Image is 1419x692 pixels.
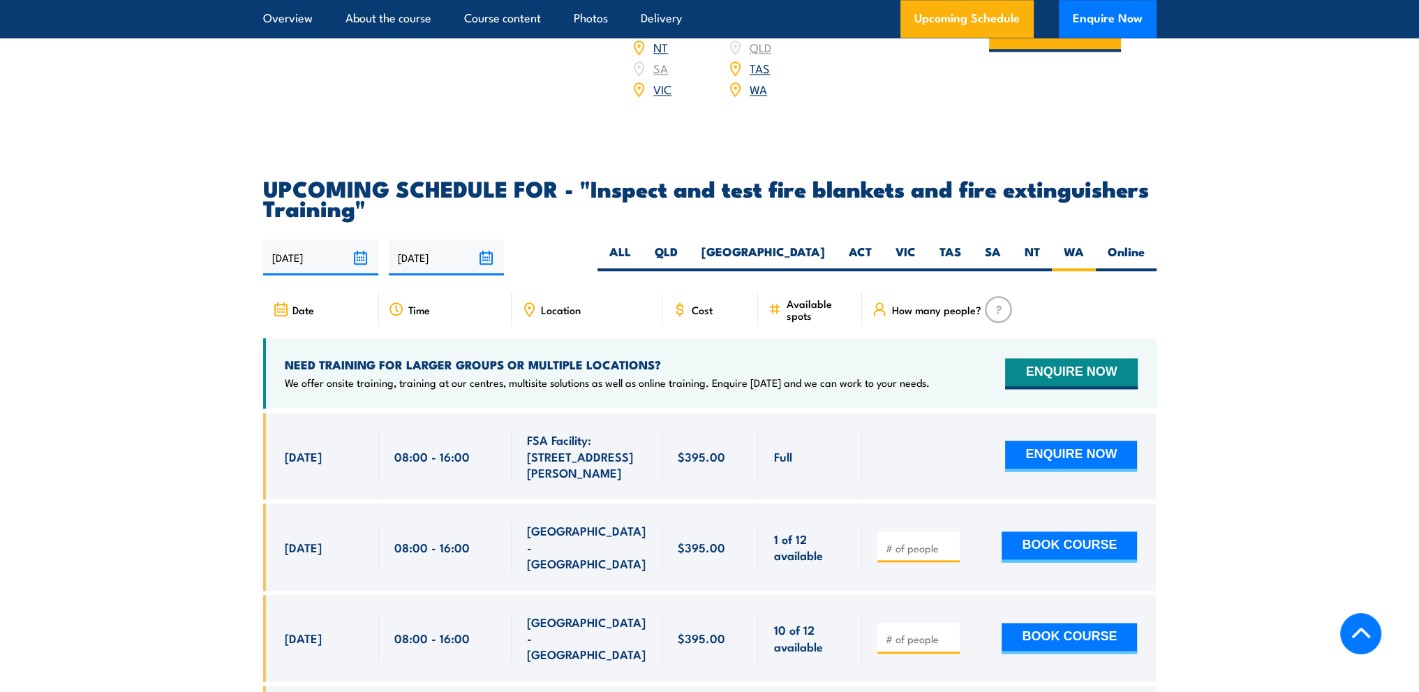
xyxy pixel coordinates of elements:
[1002,623,1137,654] button: BOOK COURSE
[263,240,378,275] input: From date
[285,357,930,372] h4: NEED TRAINING FOR LARGER GROUPS OR MULTIPLE LOCATIONS?
[597,244,643,271] label: ALL
[1013,244,1052,271] label: NT
[1096,244,1157,271] label: Online
[1052,244,1096,271] label: WA
[527,522,647,571] span: [GEOGRAPHIC_DATA] - [GEOGRAPHIC_DATA]
[885,541,955,555] input: # of people
[837,244,884,271] label: ACT
[285,448,322,464] span: [DATE]
[750,80,767,97] a: WA
[1005,358,1137,389] button: ENQUIRE NOW
[285,539,322,555] span: [DATE]
[394,630,470,646] span: 08:00 - 16:00
[389,240,504,275] input: To date
[690,244,837,271] label: [GEOGRAPHIC_DATA]
[643,244,690,271] label: QLD
[928,244,973,271] label: TAS
[527,432,647,480] span: FSA Facility: [STREET_ADDRESS][PERSON_NAME]
[891,304,981,316] span: How many people?
[773,531,847,564] span: 1 of 12 available
[973,244,1013,271] label: SA
[653,80,671,97] a: VIC
[285,630,322,646] span: [DATE]
[263,178,1157,217] h2: UPCOMING SCHEDULE FOR - "Inspect and test fire blankets and fire extinguishers Training"
[884,244,928,271] label: VIC
[408,304,430,316] span: Time
[678,630,725,646] span: $395.00
[394,448,470,464] span: 08:00 - 16:00
[394,539,470,555] span: 08:00 - 16:00
[885,632,955,646] input: # of people
[773,448,792,464] span: Full
[1005,441,1137,471] button: ENQUIRE NOW
[1002,531,1137,562] button: BOOK COURSE
[285,376,930,390] p: We offer onsite training, training at our centres, multisite solutions as well as online training...
[692,304,713,316] span: Cost
[527,614,647,663] span: [GEOGRAPHIC_DATA] - [GEOGRAPHIC_DATA]
[678,539,725,555] span: $395.00
[773,621,847,654] span: 10 of 12 available
[292,304,314,316] span: Date
[541,304,581,316] span: Location
[750,59,770,76] a: TAS
[653,38,668,55] a: NT
[678,448,725,464] span: $395.00
[786,297,852,321] span: Available spots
